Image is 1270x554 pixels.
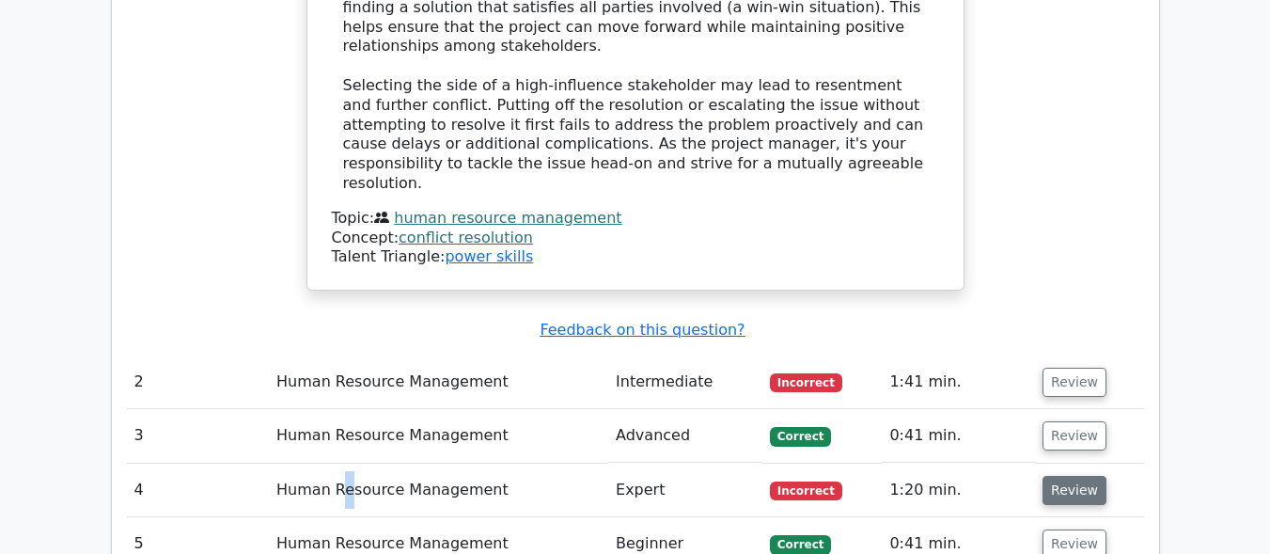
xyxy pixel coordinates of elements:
button: Review [1043,368,1106,397]
a: human resource management [394,209,621,227]
td: Expert [608,464,762,517]
span: Correct [770,535,831,554]
div: Topic: [332,209,939,229]
td: Advanced [608,409,762,463]
td: Intermediate [608,356,762,409]
td: Human Resource Management [269,356,608,409]
td: 4 [127,464,270,517]
a: conflict resolution [399,229,533,246]
button: Review [1043,476,1106,505]
td: Human Resource Management [269,409,608,463]
td: 1:20 min. [882,464,1035,517]
span: Correct [770,427,831,446]
a: Feedback on this question? [540,321,745,339]
a: power skills [445,247,533,265]
button: Review [1043,421,1106,451]
div: Talent Triangle: [332,209,939,267]
td: Human Resource Management [269,464,608,517]
span: Incorrect [770,482,842,500]
td: 3 [127,409,270,463]
td: 2 [127,356,270,409]
td: 0:41 min. [882,409,1035,463]
div: Concept: [332,229,939,248]
td: 1:41 min. [882,356,1035,409]
span: Incorrect [770,373,842,392]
